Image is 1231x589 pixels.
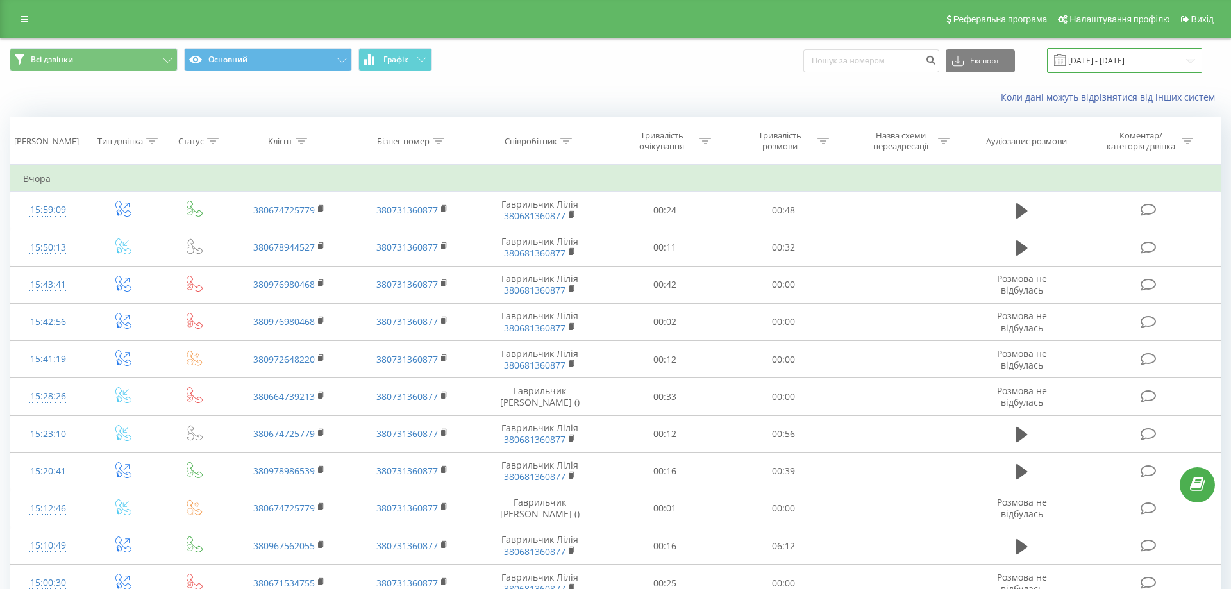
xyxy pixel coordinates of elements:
button: Експорт [946,49,1015,72]
a: 380972648220 [253,353,315,365]
td: Гаврильчик Лілія [473,229,606,266]
div: Бізнес номер [377,136,430,147]
a: 380681360877 [504,545,565,558]
a: 380674725779 [253,204,315,216]
td: 00:56 [724,415,842,452]
td: 00:24 [606,192,724,229]
td: 00:00 [724,490,842,527]
div: 15:23:10 [23,422,73,447]
div: Клієнт [268,136,292,147]
div: 15:20:41 [23,459,73,484]
span: Розмова не відбулась [997,310,1047,333]
div: 15:59:09 [23,197,73,222]
td: 00:01 [606,490,724,527]
button: Основний [184,48,352,71]
div: 15:50:13 [23,235,73,260]
a: 380681360877 [504,247,565,259]
div: Коментар/категорія дзвінка [1103,130,1178,152]
div: Аудіозапис розмови [986,136,1067,147]
a: 380731360877 [376,390,438,402]
a: 380731360877 [376,502,438,514]
button: Всі дзвінки [10,48,178,71]
div: Тип дзвінка [97,136,143,147]
div: [PERSON_NAME] [14,136,79,147]
button: Графік [358,48,432,71]
td: 00:00 [724,303,842,340]
span: Графік [383,55,408,64]
td: 00:16 [606,452,724,490]
td: Вчора [10,166,1221,192]
td: 00:12 [606,415,724,452]
a: Коли дані можуть відрізнятися вiд інших систем [1001,91,1221,103]
td: Гаврильчик Лілія [473,527,606,565]
td: 00:48 [724,192,842,229]
a: 380671534755 [253,577,315,589]
a: 380731360877 [376,278,438,290]
div: Тривалість очікування [628,130,696,152]
a: 380978986539 [253,465,315,477]
td: Гаврильчик Лілія [473,192,606,229]
a: 380674725779 [253,502,315,514]
a: 380967562055 [253,540,315,552]
span: Вихід [1191,14,1214,24]
div: Тривалість розмови [746,130,814,152]
a: 380681360877 [504,284,565,296]
td: 00:00 [724,266,842,303]
a: 380681360877 [504,322,565,334]
a: 380678944527 [253,241,315,253]
td: 00:16 [606,527,724,565]
td: 00:32 [724,229,842,266]
a: 380681360877 [504,359,565,371]
div: Статус [178,136,204,147]
div: 15:42:56 [23,310,73,335]
td: 00:02 [606,303,724,340]
a: 380681360877 [504,470,565,483]
a: 380731360877 [376,427,438,440]
a: 380976980468 [253,315,315,328]
a: 380731360877 [376,315,438,328]
td: Гаврильчик Лілія [473,341,606,378]
td: Гаврильчик Лілія [473,266,606,303]
div: 15:41:19 [23,347,73,372]
td: 00:00 [724,341,842,378]
td: Гаврильчик Лілія [473,303,606,340]
div: Назва схеми переадресації [866,130,935,152]
div: 15:28:26 [23,384,73,409]
td: 00:33 [606,378,724,415]
span: Всі дзвінки [31,54,73,65]
a: 380664739213 [253,390,315,402]
input: Пошук за номером [803,49,939,72]
td: 00:39 [724,452,842,490]
span: Розмова не відбулась [997,496,1047,520]
td: Гаврильчик [PERSON_NAME] () [473,378,606,415]
a: 380674725779 [253,427,315,440]
td: Гаврильчик Лілія [473,452,606,490]
div: 15:43:41 [23,272,73,297]
div: 15:10:49 [23,533,73,558]
a: 380731360877 [376,465,438,477]
a: 380731360877 [376,204,438,216]
span: Розмова не відбулась [997,385,1047,408]
td: Гаврильчик Лілія [473,415,606,452]
span: Реферальна програма [953,14,1048,24]
span: Розмова не відбулась [997,272,1047,296]
a: 380681360877 [504,433,565,445]
span: Налаштування профілю [1069,14,1169,24]
a: 380681360877 [504,210,565,222]
td: 00:00 [724,378,842,415]
div: Співробітник [505,136,557,147]
div: 15:12:46 [23,496,73,521]
a: 380731360877 [376,353,438,365]
td: 00:11 [606,229,724,266]
a: 380976980468 [253,278,315,290]
td: Гаврильчик [PERSON_NAME] () [473,490,606,527]
span: Розмова не відбулась [997,347,1047,371]
a: 380731360877 [376,540,438,552]
a: 380731360877 [376,241,438,253]
td: 00:42 [606,266,724,303]
td: 06:12 [724,527,842,565]
td: 00:12 [606,341,724,378]
a: 380731360877 [376,577,438,589]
